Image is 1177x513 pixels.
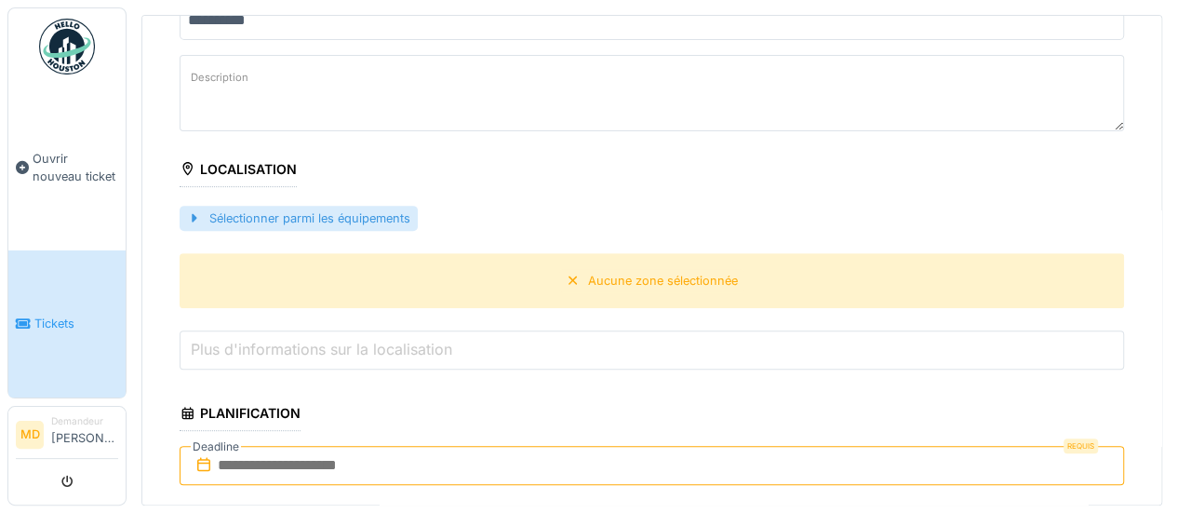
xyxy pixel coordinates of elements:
span: Ouvrir nouveau ticket [33,150,118,185]
a: Tickets [8,250,126,398]
div: Planification [180,399,301,431]
div: Demandeur [51,414,118,428]
a: Ouvrir nouveau ticket [8,85,126,250]
div: Sélectionner parmi les équipements [180,206,418,231]
li: [PERSON_NAME] [51,414,118,454]
span: Tickets [34,315,118,332]
li: MD [16,421,44,449]
a: MD Demandeur[PERSON_NAME] [16,414,118,459]
div: Requis [1063,439,1098,453]
label: Deadline [191,437,241,457]
div: Localisation [180,155,297,187]
div: Aucune zone sélectionnée [588,272,738,290]
label: Description [187,66,252,89]
img: Badge_color-CXgf-gQk.svg [39,19,95,74]
label: Plus d'informations sur la localisation [187,338,456,360]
